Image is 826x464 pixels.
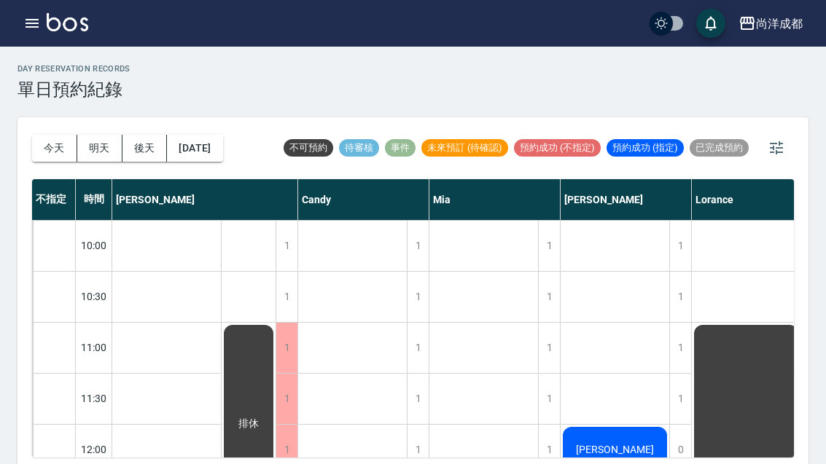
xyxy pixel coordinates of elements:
button: 今天 [32,135,77,162]
span: 排休 [235,417,262,430]
button: [DATE] [167,135,222,162]
div: 10:00 [76,220,112,271]
span: 不可預約 [284,141,333,154]
button: 尚洋成都 [733,9,809,39]
div: Mia [429,179,561,220]
div: 不指定 [32,179,76,220]
span: 未來預訂 (待確認) [421,141,508,154]
div: [PERSON_NAME] [561,179,692,220]
div: 時間 [76,179,112,220]
div: 1 [407,221,429,271]
div: 1 [407,374,429,424]
div: 1 [276,272,297,322]
h2: day Reservation records [17,64,130,74]
div: 1 [669,272,691,322]
div: 11:30 [76,373,112,424]
div: 11:00 [76,322,112,373]
div: 1 [538,323,560,373]
span: [PERSON_NAME] [573,444,657,455]
span: 待審核 [339,141,379,154]
div: 1 [538,221,560,271]
div: 1 [276,323,297,373]
div: 1 [538,272,560,322]
button: save [696,9,725,38]
div: 1 [407,323,429,373]
div: 1 [407,272,429,322]
button: 後天 [122,135,168,162]
div: 1 [669,374,691,424]
span: 已完成預約 [690,141,749,154]
span: 預約成功 (指定) [607,141,684,154]
img: Logo [47,13,88,31]
span: 事件 [385,141,416,154]
div: 1 [538,374,560,424]
h3: 單日預約紀錄 [17,79,130,100]
div: 1 [669,221,691,271]
div: 尚洋成都 [756,15,803,33]
div: 10:30 [76,271,112,322]
div: [PERSON_NAME] [112,179,298,220]
div: Lorance [692,179,823,220]
span: 預約成功 (不指定) [514,141,601,154]
div: 1 [276,374,297,424]
button: 明天 [77,135,122,162]
div: 1 [669,323,691,373]
div: 1 [276,221,297,271]
div: Candy [298,179,429,220]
